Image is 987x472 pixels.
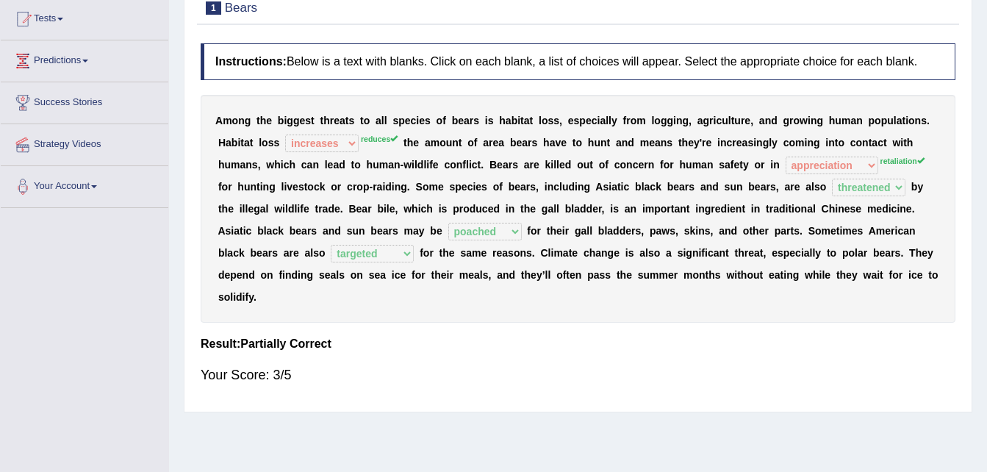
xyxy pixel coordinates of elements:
[838,137,844,149] b: o
[881,115,888,126] b: p
[266,115,272,126] b: e
[783,115,790,126] b: g
[862,137,869,149] b: n
[616,137,622,149] b: a
[524,159,530,171] b: a
[437,115,443,126] b: o
[804,137,807,149] b: i
[795,137,804,149] b: m
[1,124,168,161] a: Strategy Videos
[589,159,593,171] b: t
[530,159,534,171] b: r
[660,159,664,171] b: f
[850,137,856,149] b: c
[597,115,600,126] b: i
[503,159,509,171] b: a
[483,137,489,149] b: a
[908,115,915,126] b: o
[594,137,600,149] b: u
[473,115,479,126] b: s
[419,115,425,126] b: e
[722,115,728,126] b: u
[333,159,339,171] b: a
[902,115,905,126] b: t
[828,137,835,149] b: n
[814,137,820,149] b: g
[640,137,649,149] b: m
[808,115,811,126] b: i
[744,115,750,126] b: e
[756,137,763,149] b: n
[311,115,315,126] b: t
[376,115,381,126] b: a
[351,159,355,171] b: t
[225,1,257,15] small: Bears
[850,115,856,126] b: a
[493,137,499,149] b: e
[747,137,753,149] b: s
[588,137,595,149] b: h
[467,137,474,149] b: o
[472,159,478,171] b: c
[887,115,894,126] b: u
[759,115,765,126] b: a
[565,159,572,171] b: d
[816,115,823,126] b: g
[609,115,611,126] b: l
[706,137,712,149] b: e
[330,115,334,126] b: r
[654,115,661,126] b: o
[682,137,689,149] b: h
[450,159,456,171] b: o
[694,137,700,149] b: y
[284,159,290,171] b: c
[274,159,281,171] b: h
[325,159,328,171] b: l
[245,159,252,171] b: n
[750,115,753,126] b: ,
[444,159,450,171] b: c
[458,115,464,126] b: e
[883,137,887,149] b: t
[425,137,431,149] b: a
[717,137,720,149] b: i
[238,115,245,126] b: n
[903,137,907,149] b: t
[703,115,710,126] b: g
[388,159,394,171] b: a
[592,115,597,126] b: c
[772,137,778,149] b: y
[614,159,620,171] b: c
[894,115,897,126] b: l
[915,115,922,126] b: n
[381,115,384,126] b: l
[240,137,244,149] b: t
[794,115,800,126] b: o
[697,115,703,126] b: a
[739,159,743,171] b: t
[394,159,401,171] b: n
[328,159,334,171] b: e
[800,115,808,126] b: w
[334,115,340,126] b: e
[877,137,883,149] b: c
[320,115,323,126] b: t
[262,137,268,149] b: o
[417,159,424,171] b: d
[478,159,481,171] b: t
[446,137,453,149] b: u
[743,159,749,171] b: y
[763,137,769,149] b: g
[403,159,412,171] b: w
[811,115,817,126] b: n
[644,159,647,171] b: r
[411,115,417,126] b: c
[623,115,627,126] b: f
[488,115,494,126] b: s
[407,137,414,149] b: h
[880,157,925,165] sup: retaliation
[289,159,295,171] b: h
[719,159,725,171] b: s
[425,115,431,126] b: s
[301,159,307,171] b: c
